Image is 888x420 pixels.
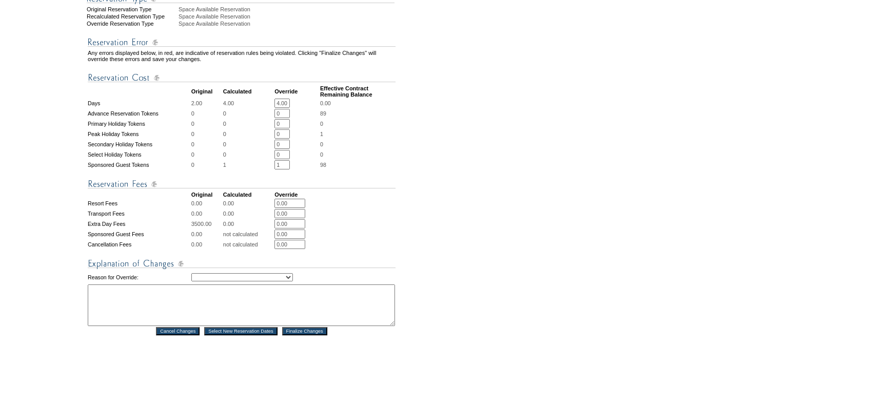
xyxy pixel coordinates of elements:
[191,109,222,118] td: 0
[191,119,222,128] td: 0
[191,150,222,159] td: 0
[88,140,190,149] td: Secondary Holiday Tokens
[87,6,177,12] div: Original Reservation Type
[320,151,323,158] span: 0
[88,129,190,139] td: Peak Holiday Tokens
[88,150,190,159] td: Select Holiday Tokens
[320,100,331,106] span: 0.00
[223,129,273,139] td: 0
[223,160,273,169] td: 1
[274,85,319,98] td: Override
[223,240,273,249] td: not calculated
[87,21,177,27] div: Override Reservation Type
[223,85,273,98] td: Calculated
[223,192,273,198] td: Calculated
[320,162,326,168] span: 98
[156,327,200,335] input: Cancel Changes
[191,160,222,169] td: 0
[191,192,222,198] td: Original
[223,219,273,228] td: 0.00
[320,85,396,98] td: Effective Contract Remaining Balance
[223,99,273,108] td: 4.00
[88,71,396,84] img: Reservation Cost
[282,327,327,335] input: Finalize Changes
[87,13,177,20] div: Recalculated Reservation Type
[88,178,396,190] img: Reservation Fees
[191,85,222,98] td: Original
[88,109,190,118] td: Advance Reservation Tokens
[88,199,190,208] td: Resort Fees
[88,257,396,270] img: Explanation of Changes
[223,209,273,218] td: 0.00
[320,141,323,147] span: 0
[320,121,323,127] span: 0
[88,271,190,283] td: Reason for Override:
[320,131,323,137] span: 1
[179,21,397,27] div: Space Available Reservation
[223,140,273,149] td: 0
[191,240,222,249] td: 0.00
[179,6,397,12] div: Space Available Reservation
[88,99,190,108] td: Days
[88,209,190,218] td: Transport Fees
[191,209,222,218] td: 0.00
[191,230,222,239] td: 0.00
[88,119,190,128] td: Primary Holiday Tokens
[88,50,396,62] td: Any errors displayed below, in red, are indicative of reservation rules being violated. Clicking ...
[88,240,190,249] td: Cancellation Fees
[88,219,190,228] td: Extra Day Fees
[223,230,273,239] td: not calculated
[223,199,273,208] td: 0.00
[88,230,190,239] td: Sponsored Guest Fees
[88,160,190,169] td: Sponsored Guest Tokens
[274,192,319,198] td: Override
[191,129,222,139] td: 0
[191,219,222,228] td: 3500.00
[88,36,396,49] img: Reservation Errors
[191,199,222,208] td: 0.00
[223,150,273,159] td: 0
[204,327,278,335] input: Select New Reservation Dates
[191,99,222,108] td: 2.00
[320,110,326,117] span: 89
[179,13,397,20] div: Space Available Reservation
[191,140,222,149] td: 0
[223,119,273,128] td: 0
[223,109,273,118] td: 0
